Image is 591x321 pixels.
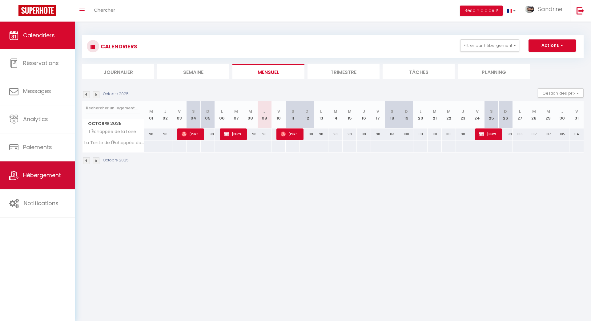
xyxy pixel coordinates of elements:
abbr: D [504,108,507,114]
div: 98 [257,128,271,140]
abbr: J [164,108,167,114]
span: Sandrine [538,5,562,13]
button: Besoin d'aide ? [460,6,503,16]
span: Hébergement [23,171,61,179]
th: 12 [300,101,314,128]
th: 23 [456,101,470,128]
span: [PERSON_NAME] [224,128,243,140]
abbr: V [476,108,479,114]
th: 09 [257,101,271,128]
th: 11 [286,101,300,128]
abbr: D [305,108,308,114]
span: [PERSON_NAME] [281,128,300,140]
div: 101 [413,128,428,140]
th: 13 [314,101,328,128]
abbr: M [433,108,436,114]
th: 07 [229,101,243,128]
abbr: M [149,108,153,114]
div: 107 [541,128,555,140]
div: 113 [385,128,399,140]
abbr: M [532,108,536,114]
th: 08 [243,101,257,128]
button: Filtrer par hébergement [460,39,519,52]
div: 105 [555,128,569,140]
li: Mensuel [232,64,304,79]
abbr: S [192,108,195,114]
abbr: M [348,108,352,114]
abbr: L [519,108,521,114]
span: La Tente de l'Échappée de la Loire [83,140,145,145]
abbr: S [391,108,393,114]
abbr: D [206,108,209,114]
abbr: M [248,108,252,114]
abbr: D [405,108,408,114]
div: 98 [498,128,513,140]
div: 98 [328,128,343,140]
abbr: V [178,108,181,114]
th: 26 [498,101,513,128]
abbr: S [490,108,493,114]
abbr: J [462,108,464,114]
span: [PERSON_NAME] [479,128,498,140]
th: 20 [413,101,428,128]
abbr: V [277,108,280,114]
li: Trimestre [308,64,380,79]
th: 22 [442,101,456,128]
abbr: J [561,108,564,114]
img: ... [525,6,534,13]
th: 02 [158,101,172,128]
abbr: L [221,108,223,114]
p: Octobre 2025 [103,157,129,163]
th: 15 [343,101,357,128]
abbr: J [363,108,365,114]
div: 98 [456,128,470,140]
th: 24 [470,101,484,128]
th: 30 [555,101,569,128]
div: 98 [158,128,172,140]
div: 98 [357,128,371,140]
div: 98 [371,128,385,140]
p: Octobre 2025 [103,91,129,97]
li: Planning [458,64,530,79]
abbr: M [546,108,550,114]
th: 14 [328,101,343,128]
th: 16 [357,101,371,128]
span: L'Échappée de la Loire [83,128,138,135]
abbr: M [447,108,451,114]
abbr: J [263,108,266,114]
h3: CALENDRIERS [99,39,137,53]
button: Gestion des prix [538,88,584,98]
div: 101 [428,128,442,140]
input: Rechercher un logement... [86,103,140,114]
th: 29 [541,101,555,128]
div: 98 [300,128,314,140]
div: 98 [144,128,158,140]
span: Notifications [24,199,58,207]
th: 03 [172,101,187,128]
th: 18 [385,101,399,128]
div: 114 [569,128,584,140]
th: 28 [527,101,541,128]
span: Calendriers [23,31,55,39]
li: Tâches [383,64,455,79]
div: 107 [527,128,541,140]
img: Super Booking [18,5,56,16]
abbr: S [291,108,294,114]
th: 25 [484,101,498,128]
div: 100 [399,128,413,140]
button: Actions [529,39,576,52]
div: 98 [343,128,357,140]
span: [PERSON_NAME] [182,128,200,140]
th: 10 [271,101,286,128]
abbr: M [234,108,238,114]
th: 27 [513,101,527,128]
abbr: L [320,108,322,114]
div: 98 [201,128,215,140]
span: Analytics [23,115,48,123]
abbr: M [334,108,337,114]
li: Journalier [82,64,154,79]
div: 106 [513,128,527,140]
abbr: V [575,108,578,114]
th: 05 [201,101,215,128]
abbr: V [376,108,379,114]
